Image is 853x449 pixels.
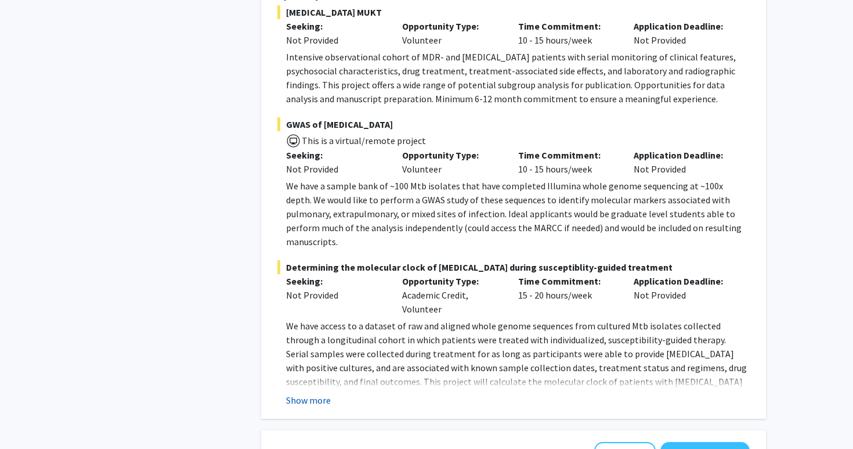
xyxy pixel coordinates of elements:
[286,393,331,407] button: Show more
[393,19,509,47] div: Volunteer
[509,19,626,47] div: 10 - 15 hours/week
[402,274,501,288] p: Opportunity Type:
[402,148,501,162] p: Opportunity Type:
[9,397,49,440] iframe: Chat
[286,19,385,33] p: Seeking:
[286,179,750,249] p: We have a sample bank of ~100 Mtb isolates that have completed Illumina whole genome sequencing a...
[277,117,750,131] span: GWAS of [MEDICAL_DATA]
[625,274,741,316] div: Not Provided
[286,50,750,106] p: Intensive observational cohort of MDR- and [MEDICAL_DATA] patients with serial monitoring of clin...
[634,274,732,288] p: Application Deadline:
[286,288,385,302] div: Not Provided
[286,162,385,176] div: Not Provided
[301,135,426,146] span: This is a virtual/remote project
[277,260,750,274] span: Determining the molecular clock of [MEDICAL_DATA] during susceptiblity-guided treatment
[402,19,501,33] p: Opportunity Type:
[393,148,509,176] div: Volunteer
[625,19,741,47] div: Not Provided
[286,274,385,288] p: Seeking:
[393,274,509,316] div: Academic Credit, Volunteer
[518,19,617,33] p: Time Commitment:
[509,274,626,316] div: 15 - 20 hours/week
[518,148,617,162] p: Time Commitment:
[509,148,626,176] div: 10 - 15 hours/week
[518,274,617,288] p: Time Commitment:
[286,148,385,162] p: Seeking:
[634,19,732,33] p: Application Deadline:
[286,319,750,444] p: We have access to a dataset of raw and aligned whole genome sequences from cultured Mtb isolates ...
[277,5,750,19] span: [MEDICAL_DATA] MUKT
[286,33,385,47] div: Not Provided
[634,148,732,162] p: Application Deadline:
[625,148,741,176] div: Not Provided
